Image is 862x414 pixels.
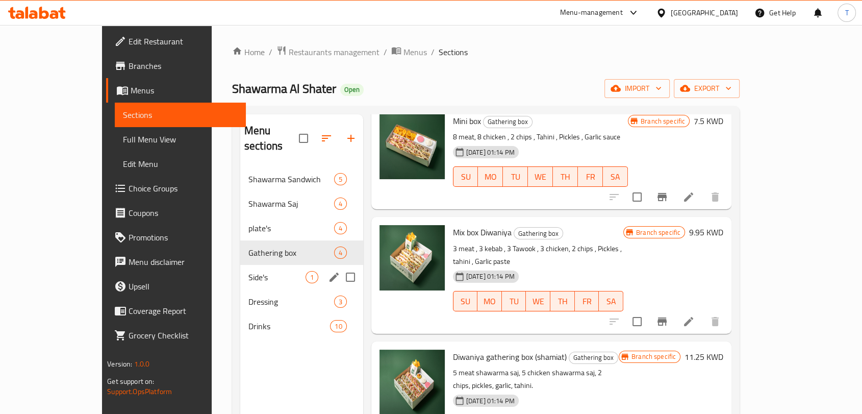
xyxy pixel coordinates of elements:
span: Mini box [453,113,481,129]
button: edit [326,270,342,285]
span: Gathering box [484,116,532,128]
a: Upsell [106,274,246,299]
span: 5 [335,175,346,184]
span: Full Menu View [123,133,238,145]
div: Shawarma Saj4 [240,191,363,216]
span: Edit Restaurant [129,35,238,47]
a: Grocery Checklist [106,323,246,348]
button: SA [603,166,628,187]
nav: breadcrumb [232,45,740,59]
a: Edit Menu [115,152,246,176]
div: Gathering box [514,227,563,239]
span: Grocery Checklist [129,329,238,342]
span: Coverage Report [129,305,238,317]
span: Promotions [129,231,238,243]
span: plate's [248,222,334,234]
span: Open [340,85,364,94]
nav: Menu sections [240,163,363,343]
img: Mini box [379,114,445,179]
a: Branches [106,54,246,78]
button: WE [526,291,550,311]
span: Shawarma Saj [248,198,334,210]
div: items [334,173,347,185]
a: Coupons [106,201,246,225]
div: [GEOGRAPHIC_DATA] [671,7,738,18]
button: SU [453,291,478,311]
div: Dressing3 [240,289,363,314]
span: FR [579,294,595,309]
a: Full Menu View [115,127,246,152]
h6: 7.5 KWD [694,114,723,128]
div: items [334,296,347,308]
span: Gathering box [248,247,334,259]
span: [DATE] 01:14 PM [462,272,519,281]
span: T [845,7,848,18]
div: Shawarma Sandwich5 [240,167,363,191]
span: Gathering box [569,352,618,363]
button: delete [703,309,727,334]
div: items [334,198,347,210]
span: WE [532,169,549,184]
span: Mix box Diwaniya [453,225,512,240]
a: Sections [115,103,246,127]
span: Restaurants management [289,46,379,58]
span: SU [458,169,474,184]
button: MO [477,291,502,311]
span: SA [603,294,619,309]
a: Promotions [106,225,246,250]
span: Branch specific [627,352,680,361]
span: Shawarma Sandwich [248,173,334,185]
a: Choice Groups [106,176,246,201]
a: Support.OpsPlatform [107,385,172,398]
span: Sections [439,46,468,58]
a: Edit menu item [682,315,695,328]
button: SA [599,291,623,311]
span: Coupons [129,207,238,219]
button: delete [703,185,727,209]
span: 4 [335,248,346,258]
span: 3 [335,297,346,307]
span: TH [557,169,574,184]
span: Upsell [129,280,238,293]
span: Edit Menu [123,158,238,170]
li: / [269,46,272,58]
button: TU [502,291,526,311]
a: Edit Restaurant [106,29,246,54]
li: / [384,46,387,58]
a: Restaurants management [276,45,379,59]
span: import [613,82,662,95]
span: Version: [107,357,132,371]
h2: Menu sections [244,123,299,154]
button: export [674,79,740,98]
span: Menus [131,84,238,96]
span: Select to update [626,311,648,332]
span: Branch specific [632,228,684,237]
span: export [682,82,731,95]
span: SU [458,294,474,309]
span: [DATE] 01:14 PM [462,396,519,406]
span: Get support on: [107,375,154,388]
div: plate's4 [240,216,363,240]
span: Drinks [248,320,331,332]
span: 4 [335,199,346,209]
span: Sort sections [314,126,339,151]
button: WE [528,166,553,187]
button: TU [503,166,528,187]
div: Open [340,84,364,96]
a: Menus [391,45,427,59]
p: 3 meat , 3 kebab , 3 Tawook , 3 chicken, 2 chips , Pickles , tahini , Garlic paste [453,242,623,268]
button: FR [578,166,603,187]
button: Add section [339,126,363,151]
span: Choice Groups [129,182,238,194]
span: MO [481,294,498,309]
div: Gathering box4 [240,240,363,265]
span: Branch specific [637,116,689,126]
span: 1 [306,273,318,282]
a: Home [232,46,265,58]
span: Menu disclaimer [129,256,238,268]
span: Shawarma Al Shater [232,77,336,100]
